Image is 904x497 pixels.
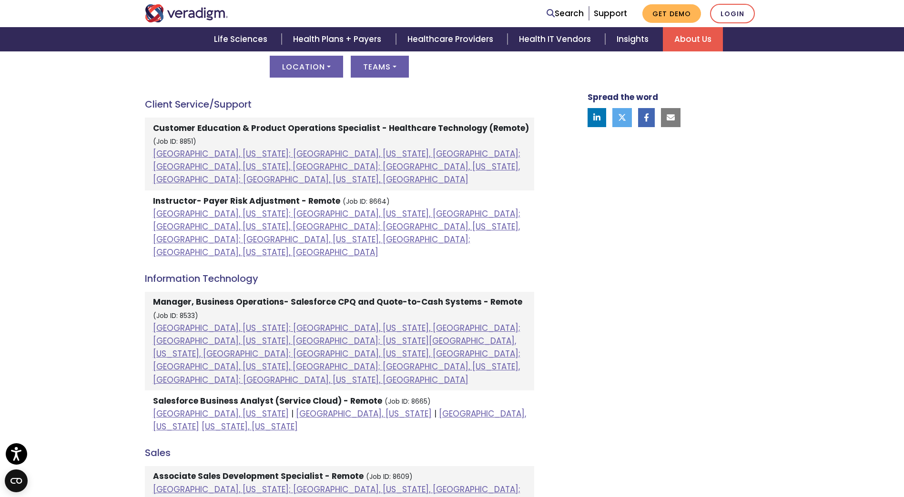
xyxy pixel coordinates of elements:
small: (Job ID: 8664) [343,197,390,206]
a: Insights [605,27,663,51]
strong: Associate Sales Development Specialist - Remote [153,470,364,482]
a: [US_STATE], [US_STATE] [202,421,298,432]
a: Support [594,8,627,19]
small: (Job ID: 8851) [153,137,196,146]
strong: Spread the word [588,91,658,103]
a: Life Sciences [203,27,282,51]
button: Location [270,56,343,78]
a: About Us [663,27,723,51]
h4: Client Service/Support [145,99,534,110]
img: Veradigm logo [145,4,228,22]
h4: Information Technology [145,273,534,284]
small: (Job ID: 8609) [366,472,413,481]
small: (Job ID: 8533) [153,311,198,320]
a: Login [710,4,755,23]
a: Search [547,7,584,20]
strong: Instructor- Payer Risk Adjustment - Remote [153,195,340,207]
a: [GEOGRAPHIC_DATA], [US_STATE]; [GEOGRAPHIC_DATA], [US_STATE], [GEOGRAPHIC_DATA]; [GEOGRAPHIC_DATA... [153,208,520,258]
a: Get Demo [642,4,701,23]
a: [GEOGRAPHIC_DATA], [US_STATE]; [GEOGRAPHIC_DATA], [US_STATE], [GEOGRAPHIC_DATA]; [GEOGRAPHIC_DATA... [153,148,520,185]
a: [GEOGRAPHIC_DATA], [US_STATE] [153,408,289,419]
strong: Salesforce Business Analyst (Service Cloud) - Remote [153,395,382,407]
span: | [434,408,437,419]
a: Health Plans + Payers [282,27,396,51]
button: Teams [351,56,409,78]
a: Healthcare Providers [396,27,508,51]
button: Open CMP widget [5,469,28,492]
span: | [291,408,294,419]
h4: Sales [145,447,534,458]
a: [GEOGRAPHIC_DATA], [US_STATE] [296,408,432,419]
small: (Job ID: 8665) [385,397,431,406]
strong: Manager, Business Operations- Salesforce CPQ and Quote-to-Cash Systems - Remote [153,296,522,308]
a: Health IT Vendors [508,27,605,51]
strong: Customer Education & Product Operations Specialist - Healthcare Technology (Remote) [153,122,529,134]
a: [GEOGRAPHIC_DATA], [US_STATE]; [GEOGRAPHIC_DATA], [US_STATE], [GEOGRAPHIC_DATA]; [GEOGRAPHIC_DATA... [153,322,520,386]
